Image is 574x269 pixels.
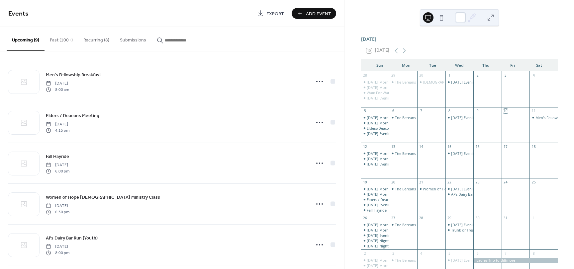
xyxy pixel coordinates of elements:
[391,73,396,78] div: 29
[503,73,508,78] div: 3
[78,27,115,50] button: Recurring (8)
[423,80,497,85] div: [DEMOGRAPHIC_DATA] Ministry Devotional
[361,85,389,90] div: Sunday Morning Worship
[46,87,69,93] span: 8:00 am
[361,263,389,268] div: Sunday Morning Worship
[503,109,508,113] div: 10
[475,216,480,220] div: 30
[445,151,474,156] div: Wednesday Evening Worship
[361,243,389,248] div: Sunday Night Live
[475,144,480,149] div: 16
[529,115,558,120] div: Men's Fellowship Breakfast
[451,222,492,227] div: [DATE] Evening Worship
[395,258,467,263] div: The Bereans [DEMOGRAPHIC_DATA] Study
[367,258,445,263] div: [DATE] Morning [DEMOGRAPHIC_DATA] Study
[526,59,552,72] div: Sat
[395,115,467,120] div: The Bereans [DEMOGRAPHIC_DATA] Study
[531,73,536,78] div: 4
[46,203,69,209] span: [DATE]
[367,85,409,90] div: [DATE] Morning Worship
[361,35,558,43] div: [DATE]
[419,180,424,185] div: 21
[451,186,492,191] div: [DATE] Evening Worship
[445,222,474,227] div: Wednesday Evening Worship
[531,216,536,220] div: 1
[361,202,389,207] div: Sunday Evening Worship
[445,192,474,197] div: APs Dairy Bar Run (Youth)
[363,73,367,78] div: 28
[451,258,492,263] div: [DATE] Evening Worship
[361,96,389,101] div: Sunday Evening Worship
[361,120,389,125] div: Sunday Morning Worship
[391,109,396,113] div: 6
[361,208,389,213] div: Fall Hayride
[419,144,424,149] div: 14
[447,73,452,78] div: 1
[367,126,408,131] div: Elders/Deacons Meeting
[46,127,69,133] span: 4:15 pm
[395,222,467,227] div: The Bereans [DEMOGRAPHIC_DATA] Study
[391,216,396,220] div: 27
[306,10,331,17] span: Add Event
[46,153,69,160] a: Fall Hayride
[46,71,101,79] a: Men's Fellowship Breakfast
[447,144,452,149] div: 15
[367,80,445,85] div: [DATE] Morning [DEMOGRAPHIC_DATA] Study
[447,180,452,185] div: 22
[503,144,508,149] div: 17
[46,168,69,174] span: 6:00 pm
[447,216,452,220] div: 29
[361,197,389,202] div: Elders / Deacons Meeting
[46,81,69,87] span: [DATE]
[389,186,417,191] div: The Bereans Bible Study
[423,186,516,191] div: Women of Hope [DEMOGRAPHIC_DATA] Ministry Class
[367,208,387,213] div: Fall Hayride
[367,115,445,120] div: [DATE] Morning [DEMOGRAPHIC_DATA] Study
[46,194,160,201] span: Women of Hope [DEMOGRAPHIC_DATA] Ministry Class
[473,59,499,72] div: Thu
[361,233,389,238] div: Sunday Evening Worship
[417,186,445,191] div: Women of Hope Ladies Ministry Class
[46,112,99,119] span: Elders / Deacons Meeting
[266,10,284,17] span: Export
[367,263,409,268] div: [DATE] Morning Worship
[367,228,409,233] div: [DATE] Morning Worship
[451,228,475,233] div: Trunk or Treat
[395,186,467,191] div: The Bereans [DEMOGRAPHIC_DATA] Study
[292,8,336,19] button: Add Event
[367,151,445,156] div: [DATE] Morning [DEMOGRAPHIC_DATA] Study
[367,156,409,161] div: [DATE] Morning Worship
[363,180,367,185] div: 19
[446,59,473,72] div: Wed
[389,222,417,227] div: The Bereans Bible Study
[45,27,78,50] button: Past (100+)
[473,258,558,263] div: Ladies Trip to Biltmore
[367,131,408,136] div: [DATE] Evening Worship
[361,162,389,167] div: Sunday Evening Worship
[8,7,29,20] span: Events
[531,144,536,149] div: 18
[367,202,408,207] div: [DATE] Evening Worship
[363,251,367,256] div: 2
[395,151,467,156] div: The Bereans [DEMOGRAPHIC_DATA] Study
[503,180,508,185] div: 24
[46,244,69,250] span: [DATE]
[367,238,410,243] div: [DATE] Night Live (Youth)
[445,186,474,191] div: Wednesday Evening Worship
[391,180,396,185] div: 20
[420,59,446,72] div: Tue
[445,258,474,263] div: Wednesday Evening Worship
[367,192,409,197] div: [DATE] Morning Worship
[361,90,389,95] div: Walk For Water
[451,80,492,85] div: [DATE] Evening Worship
[445,228,474,233] div: Trunk or Treat
[367,197,410,202] div: Elders / Deacons Meeting
[363,109,367,113] div: 5
[46,209,69,215] span: 6:30 pm
[419,251,424,256] div: 4
[419,73,424,78] div: 30
[503,251,508,256] div: 7
[389,258,417,263] div: The Bereans Bible Study
[361,228,389,233] div: Sunday Morning Worship
[7,27,45,51] button: Upcoming (9)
